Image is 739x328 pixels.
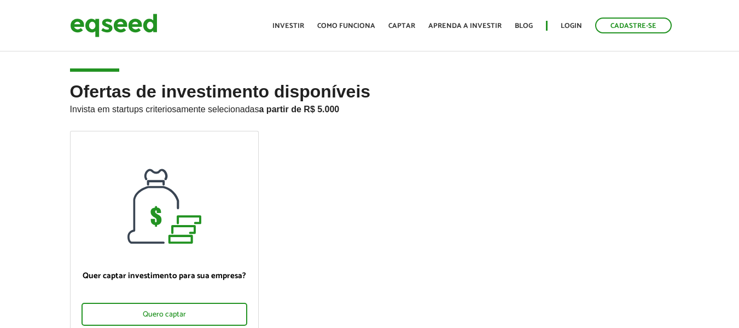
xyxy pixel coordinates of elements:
[82,271,247,281] p: Quer captar investimento para sua empresa?
[259,105,340,114] strong: a partir de R$ 5.000
[561,22,582,30] a: Login
[515,22,533,30] a: Blog
[428,22,502,30] a: Aprenda a investir
[70,101,670,114] p: Invista em startups criteriosamente selecionadas
[388,22,415,30] a: Captar
[272,22,304,30] a: Investir
[595,18,672,33] a: Cadastre-se
[70,82,670,131] h2: Ofertas de investimento disponíveis
[317,22,375,30] a: Como funciona
[82,303,247,326] div: Quero captar
[70,11,158,40] img: EqSeed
